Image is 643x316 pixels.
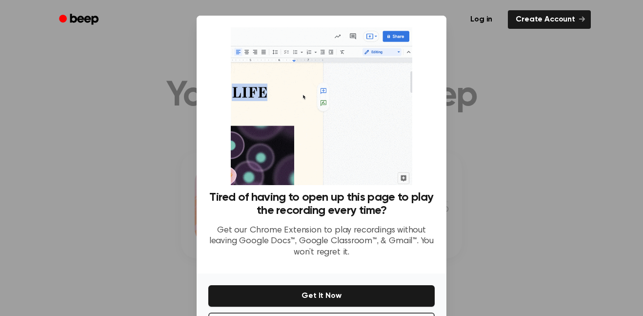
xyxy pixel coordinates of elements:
[52,10,107,29] a: Beep
[208,225,435,258] p: Get our Chrome Extension to play recordings without leaving Google Docs™, Google Classroom™, & Gm...
[231,27,412,185] img: Beep extension in action
[461,8,502,31] a: Log in
[208,191,435,217] h3: Tired of having to open up this page to play the recording every time?
[508,10,591,29] a: Create Account
[208,285,435,307] button: Get It Now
